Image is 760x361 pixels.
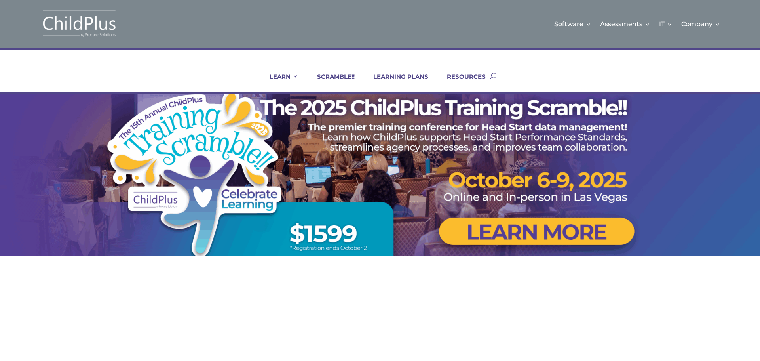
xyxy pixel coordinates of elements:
a: LEARN [260,73,298,92]
a: IT [659,8,673,40]
a: Software [554,8,591,40]
a: Assessments [600,8,650,40]
a: Company [681,8,720,40]
a: RESOURCES [437,73,486,92]
a: LEARNING PLANS [363,73,428,92]
a: SCRAMBLE!! [307,73,355,92]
